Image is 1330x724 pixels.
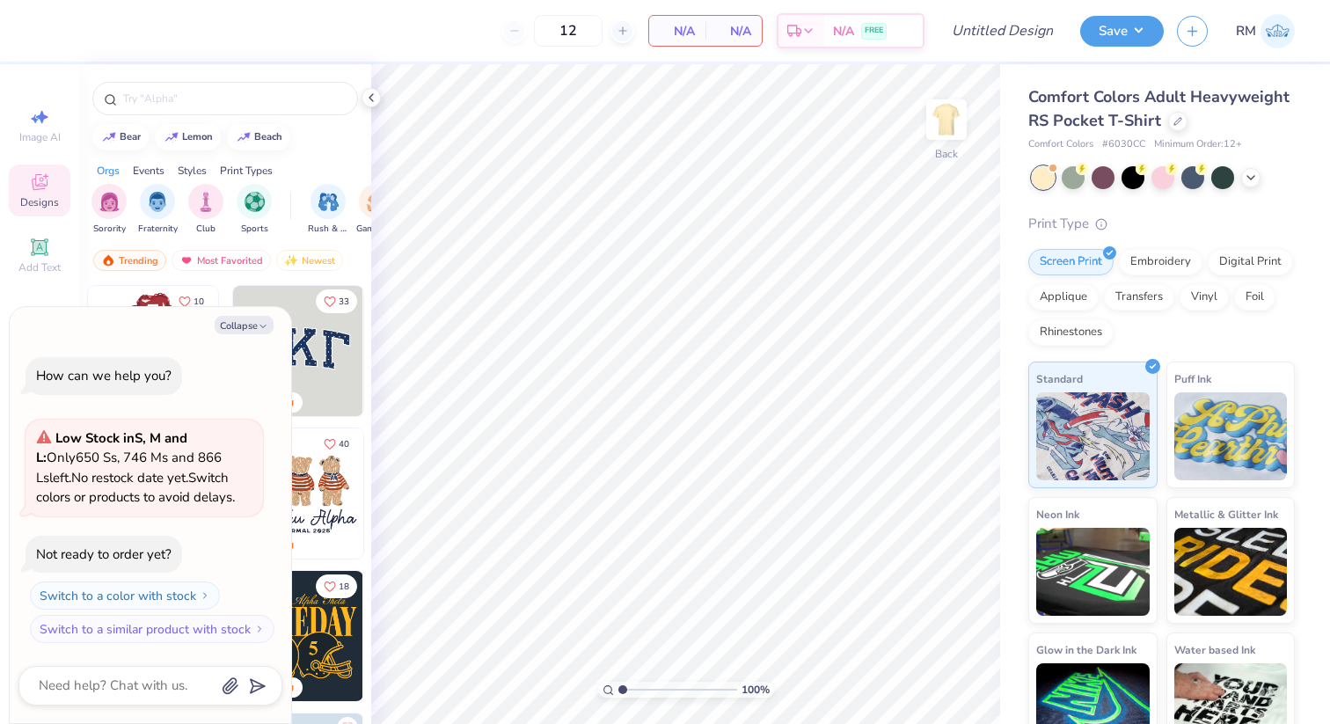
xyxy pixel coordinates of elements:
img: trend_line.gif [237,132,251,143]
span: Standard [1036,369,1083,388]
img: Switch to a similar product with stock [254,624,265,634]
button: filter button [138,184,178,236]
span: Game Day [356,223,397,236]
span: 10 [194,297,204,306]
span: Water based Ink [1174,640,1255,659]
span: N/A [716,22,751,40]
span: Fraternity [138,223,178,236]
span: Minimum Order: 12 + [1154,137,1242,152]
img: Standard [1036,392,1150,480]
span: Designs [20,195,59,209]
img: Puff Ink [1174,392,1288,480]
span: 18 [339,582,349,591]
img: Game Day Image [367,192,387,212]
img: Neon Ink [1036,528,1150,616]
button: Switch to a similar product with stock [30,615,274,643]
img: Fraternity Image [148,192,167,212]
img: most_fav.gif [179,254,194,267]
img: trend_line.gif [164,132,179,143]
span: Comfort Colors Adult Heavyweight RS Pocket T-Shirt [1028,86,1290,131]
img: trending.gif [101,254,115,267]
span: N/A [833,22,854,40]
img: Switch to a color with stock [200,590,210,601]
div: filter for Rush & Bid [308,184,348,236]
span: 33 [339,297,349,306]
span: Neon Ink [1036,505,1079,523]
input: – – [534,15,603,47]
div: lemon [182,132,213,142]
img: b8819b5f-dd70-42f8-b218-32dd770f7b03 [233,571,363,701]
div: Print Type [1028,214,1295,234]
span: Sorority [93,223,126,236]
button: bear [92,124,149,150]
div: Screen Print [1028,249,1114,275]
div: Back [935,146,958,162]
img: trend_line.gif [102,132,116,143]
span: RM [1236,21,1256,41]
button: Save [1080,16,1164,47]
div: Not ready to order yet? [36,545,172,563]
input: Try "Alpha" [121,90,347,107]
span: FREE [865,25,883,37]
span: Club [196,223,216,236]
span: # 6030CC [1102,137,1145,152]
div: Foil [1234,284,1275,311]
span: Add Text [18,260,61,274]
span: Metallic & Glitter Ink [1174,505,1278,523]
img: Club Image [196,192,216,212]
span: No restock date yet. [71,469,188,486]
div: Applique [1028,284,1099,311]
img: d12c9beb-9502-45c7-ae94-40b97fdd6040 [362,428,493,559]
button: filter button [308,184,348,236]
button: filter button [91,184,127,236]
span: Only 650 Ss, 746 Ms and 866 Ls left. Switch colors or products to avoid delays. [36,429,235,507]
div: Embroidery [1119,249,1202,275]
img: Back [929,102,964,137]
button: filter button [356,184,397,236]
img: Metallic & Glitter Ink [1174,528,1288,616]
span: Sports [241,223,268,236]
button: filter button [237,184,272,236]
img: e74243e0-e378-47aa-a400-bc6bcb25063a [217,286,347,416]
strong: Low Stock in S, M and L : [36,429,187,467]
button: Like [316,574,357,598]
div: Rhinestones [1028,319,1114,346]
div: filter for Club [188,184,223,236]
span: N/A [660,22,695,40]
button: Switch to a color with stock [30,581,220,610]
div: Trending [93,250,166,271]
span: Puff Ink [1174,369,1211,388]
img: Sports Image [245,192,265,212]
button: Like [316,432,357,456]
div: filter for Fraternity [138,184,178,236]
button: filter button [188,184,223,236]
img: Riley Mcdonald [1261,14,1295,48]
img: edfb13fc-0e43-44eb-bea2-bf7fc0dd67f9 [362,286,493,416]
span: 40 [339,440,349,449]
img: 3b9aba4f-e317-4aa7-a679-c95a879539bd [233,286,363,416]
button: beach [227,124,290,150]
button: Like [171,289,212,313]
div: Transfers [1104,284,1174,311]
div: filter for Sports [237,184,272,236]
span: Glow in the Dark Ink [1036,640,1136,659]
img: Rush & Bid Image [318,192,339,212]
img: Sorority Image [99,192,120,212]
div: beach [254,132,282,142]
div: Newest [276,250,343,271]
img: 587403a7-0594-4a7f-b2bd-0ca67a3ff8dd [88,286,218,416]
span: 100 % [742,682,770,698]
div: filter for Game Day [356,184,397,236]
div: Orgs [97,163,120,179]
button: lemon [155,124,221,150]
span: Comfort Colors [1028,137,1093,152]
a: RM [1236,14,1295,48]
span: Image AI [19,130,61,144]
input: Untitled Design [938,13,1067,48]
div: Events [133,163,164,179]
img: Newest.gif [284,254,298,267]
div: Digital Print [1208,249,1293,275]
div: bear [120,132,141,142]
span: Rush & Bid [308,223,348,236]
div: filter for Sorority [91,184,127,236]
